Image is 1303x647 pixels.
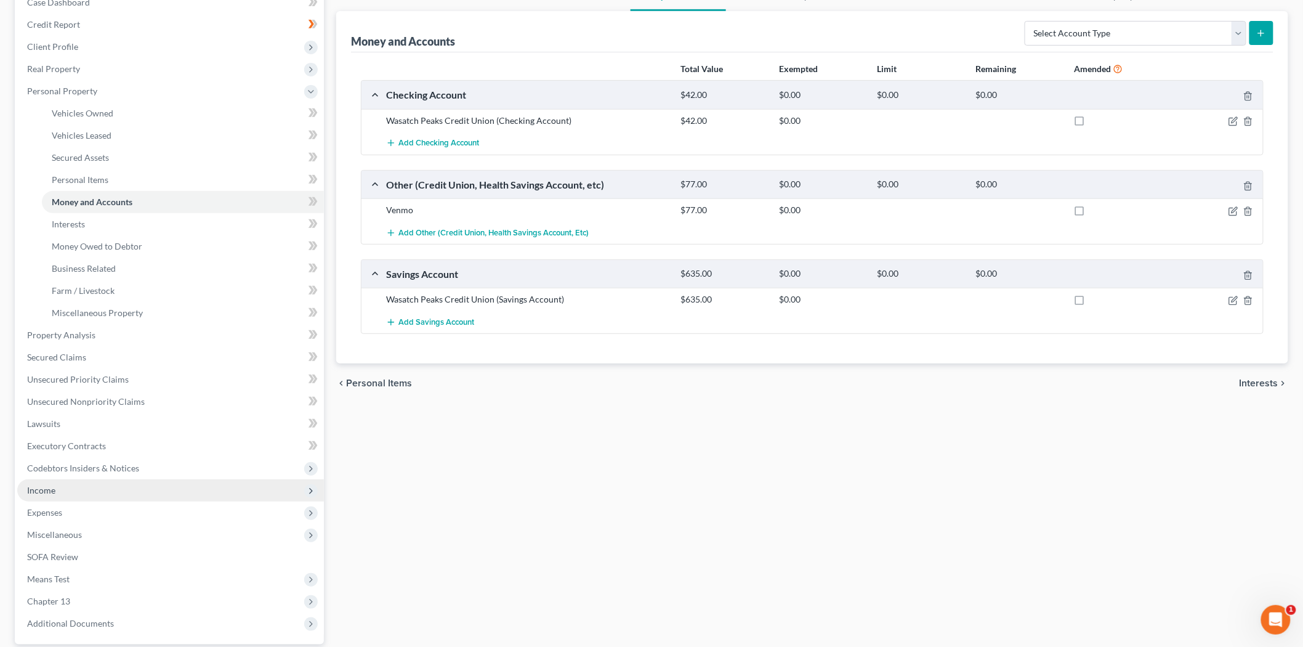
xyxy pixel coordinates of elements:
div: $42.00 [675,115,773,127]
span: Secured Assets [52,152,109,163]
span: Codebtors Insiders & Notices [27,463,139,473]
i: chevron_right [1278,378,1288,388]
div: $0.00 [871,268,970,280]
span: Add Checking Account [398,139,479,149]
div: $0.00 [773,179,871,190]
div: $42.00 [675,89,773,101]
div: $0.00 [773,89,871,101]
span: Vehicles Owned [52,108,113,118]
a: Business Related [42,258,324,280]
i: chevron_left [336,378,346,388]
span: Vehicles Leased [52,130,111,140]
div: Wasatch Peaks Credit Union (Savings Account) [380,293,675,306]
span: Miscellaneous Property [52,307,143,318]
span: Interests [1240,378,1278,388]
span: SOFA Review [27,551,78,562]
span: Personal Items [52,174,108,185]
div: $0.00 [773,115,871,127]
a: Credit Report [17,14,324,36]
span: Farm / Livestock [52,285,115,296]
span: Additional Documents [27,618,114,629]
span: Add Savings Account [398,317,474,327]
a: SOFA Review [17,546,324,568]
strong: Total Value [680,63,723,74]
span: Means Test [27,574,70,584]
span: Personal Property [27,86,97,96]
strong: Amended [1074,63,1111,74]
span: Chapter 13 [27,596,70,606]
div: $0.00 [969,268,1068,280]
a: Unsecured Priority Claims [17,368,324,391]
span: Personal Items [346,378,412,388]
iframe: Intercom live chat [1261,605,1291,635]
div: $635.00 [675,293,773,306]
span: 1 [1286,605,1296,615]
span: Add Other (Credit Union, Health Savings Account, etc) [398,228,589,238]
span: Income [27,485,55,495]
div: $0.00 [969,179,1068,190]
a: Secured Claims [17,346,324,368]
div: $0.00 [773,268,871,280]
span: Secured Claims [27,352,86,362]
div: $635.00 [675,268,773,280]
a: Secured Assets [42,147,324,169]
div: $0.00 [871,179,970,190]
a: Farm / Livestock [42,280,324,302]
span: Money Owed to Debtor [52,241,142,251]
div: Wasatch Peaks Credit Union (Checking Account) [380,115,675,127]
span: Executory Contracts [27,441,106,451]
div: Money and Accounts [351,34,455,49]
button: Interests chevron_right [1240,378,1288,388]
a: Lawsuits [17,413,324,435]
div: Savings Account [380,267,675,280]
div: $0.00 [773,204,871,216]
div: $77.00 [675,204,773,216]
button: chevron_left Personal Items [336,378,412,388]
span: Credit Report [27,19,80,30]
strong: Limit [877,63,897,74]
span: Expenses [27,507,62,518]
div: $0.00 [969,89,1068,101]
button: Add Savings Account [386,311,474,333]
span: Real Property [27,63,80,74]
a: Interests [42,213,324,235]
a: Property Analysis [17,324,324,346]
button: Add Other (Credit Union, Health Savings Account, etc) [386,221,589,244]
a: Miscellaneous Property [42,302,324,324]
strong: Remaining [976,63,1017,74]
strong: Exempted [779,63,818,74]
span: Interests [52,219,85,229]
a: Vehicles Owned [42,102,324,124]
a: Personal Items [42,169,324,191]
span: Unsecured Nonpriority Claims [27,396,145,407]
span: Miscellaneous [27,529,82,540]
div: Checking Account [380,88,675,101]
span: Money and Accounts [52,197,132,207]
span: Lawsuits [27,418,60,429]
span: Property Analysis [27,330,95,340]
div: Venmo [380,204,675,216]
div: $0.00 [773,293,871,306]
button: Add Checking Account [386,132,479,155]
div: Other (Credit Union, Health Savings Account, etc) [380,178,675,191]
a: Executory Contracts [17,435,324,457]
span: Client Profile [27,41,78,52]
span: Business Related [52,263,116,274]
a: Vehicles Leased [42,124,324,147]
a: Money and Accounts [42,191,324,213]
a: Unsecured Nonpriority Claims [17,391,324,413]
div: $77.00 [675,179,773,190]
div: $0.00 [871,89,970,101]
a: Money Owed to Debtor [42,235,324,258]
span: Unsecured Priority Claims [27,374,129,385]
